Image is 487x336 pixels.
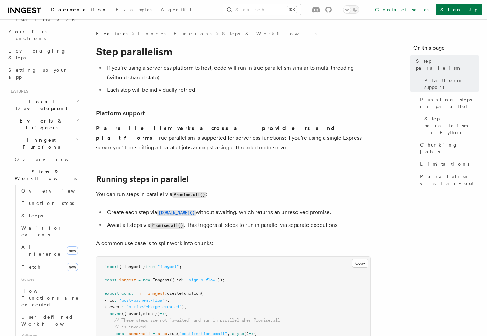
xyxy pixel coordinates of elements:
[105,291,119,296] span: export
[165,298,167,303] span: }
[5,95,81,115] button: Local Development
[165,311,167,316] span: {
[119,298,165,303] span: "post-payment-flow"
[12,153,81,165] a: Overview
[5,98,75,112] span: Local Development
[417,170,479,189] a: Parallelism vs fan-out
[5,25,81,45] a: Your first Functions
[153,278,170,282] span: Inngest
[96,108,145,118] a: Platform support
[420,96,479,110] span: Running steps in parallel
[371,4,433,15] a: Contact sales
[19,285,81,311] a: How Functions are executed
[417,158,479,170] a: Limitations
[19,311,81,330] a: User-defined Workflows
[21,288,79,308] span: How Functions are executed
[96,189,371,199] p: You can run steps in parallel via :
[8,48,66,60] span: Leveraging Steps
[413,55,479,74] a: Step parallelism
[96,125,340,141] strong: Parallelism works across all providers and platforms
[150,223,184,229] code: Promise.all()
[105,208,371,218] li: Create each step via without awaiting, which returns an unresolved promise.
[186,278,218,282] span: "signup-flow"
[105,304,121,309] span: { event
[21,314,83,327] span: User-defined Workflows
[105,220,371,230] li: Await all steps via . This triggers all steps to run in parallel via separate executions.
[143,291,146,296] span: =
[19,274,81,285] span: Guides
[5,64,81,83] a: Setting up your app
[158,331,167,336] span: step
[421,113,479,139] a: Step parallelism in Python
[420,161,469,167] span: Limitations
[148,291,165,296] span: inngest
[287,6,297,13] kbd: ⌘K
[172,192,206,198] code: Promise.all()
[177,331,179,336] span: (
[223,4,301,15] button: Search...⌘K
[114,325,148,329] span: // is invoked.
[249,331,254,336] span: =>
[15,157,85,162] span: Overview
[170,278,182,282] span: ({ id
[138,278,141,282] span: =
[21,188,92,194] span: Overview
[96,45,371,58] h1: Step parallelism
[5,134,81,153] button: Inngest Functions
[5,45,81,64] a: Leveraging Steps
[96,174,188,184] a: Running steps in parallel
[19,197,81,209] a: Function steps
[21,225,62,237] span: Wait for events
[21,244,61,257] span: AI Inference
[19,185,81,197] a: Overview
[157,209,196,216] a: [DOMAIN_NAME]()
[201,291,203,296] span: (
[105,85,371,95] li: Each step will be individually retried
[67,263,78,271] span: new
[119,264,146,269] span: { Inngest }
[96,239,371,248] p: A common use case is to split work into chunks:
[420,173,479,187] span: Parallelism vs fan-out
[116,7,152,12] span: Examples
[114,298,117,303] span: :
[424,77,479,91] span: Platform support
[161,7,197,12] span: AgentKit
[126,304,182,309] span: "stripe/charge.created"
[227,331,230,336] span: ,
[158,264,179,269] span: "inngest"
[12,165,81,185] button: Steps & Workflows
[105,278,117,282] span: const
[421,74,479,93] a: Platform support
[436,4,482,15] a: Sign Up
[19,222,81,241] a: Wait for events
[222,30,317,37] a: Steps & Workflows
[179,331,227,336] span: "confirmation-email"
[138,30,212,37] a: Inngest Functions
[67,246,78,255] span: new
[232,331,244,336] span: async
[121,304,124,309] span: :
[146,264,155,269] span: from
[413,44,479,55] h4: On this page
[420,141,479,155] span: Chunking jobs
[167,331,177,336] span: .run
[167,298,170,303] span: ,
[352,259,368,268] button: Copy
[5,115,81,134] button: Events & Triggers
[114,331,126,336] span: const
[184,304,186,309] span: ,
[96,124,371,152] p: . True parallelism is supported for serverless functions; if you’re using a single Express server...
[96,30,128,37] span: Features
[343,5,359,14] button: Toggle dark mode
[12,168,77,182] span: Steps & Workflows
[5,117,75,131] span: Events & Triggers
[105,264,119,269] span: import
[182,278,184,282] span: :
[129,331,150,336] span: sendEmail
[165,291,201,296] span: .createFunction
[121,291,134,296] span: const
[136,291,141,296] span: fn
[218,278,225,282] span: });
[21,200,74,206] span: Function steps
[156,2,201,19] a: AgentKit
